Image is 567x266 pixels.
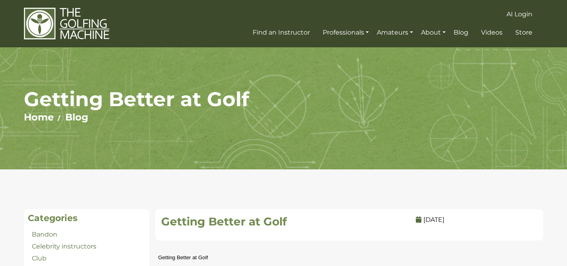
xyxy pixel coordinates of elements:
[454,29,468,36] span: Blog
[158,254,208,260] span: Getting Better at Golf
[505,7,534,21] a: AI Login
[24,111,54,123] a: Home
[481,29,503,36] span: Videos
[321,25,371,40] a: Professionals
[24,7,109,40] img: The Golfing Machine
[513,25,534,40] a: Store
[452,25,470,40] a: Blog
[32,243,96,250] a: Celebrity instructors
[32,254,47,262] a: Club
[251,25,312,40] a: Find an Instructor
[161,215,410,229] h2: Getting Better at Golf
[515,29,532,36] span: Store
[65,111,88,123] a: Blog
[375,25,415,40] a: Amateurs
[507,10,532,18] span: AI Login
[479,25,505,40] a: Videos
[416,215,537,225] p: [DATE]
[28,213,145,223] h2: Categories
[24,87,543,111] h1: Getting Better at Golf
[419,25,448,40] a: About
[253,29,310,36] span: Find an Instructor
[32,231,57,238] a: Bandon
